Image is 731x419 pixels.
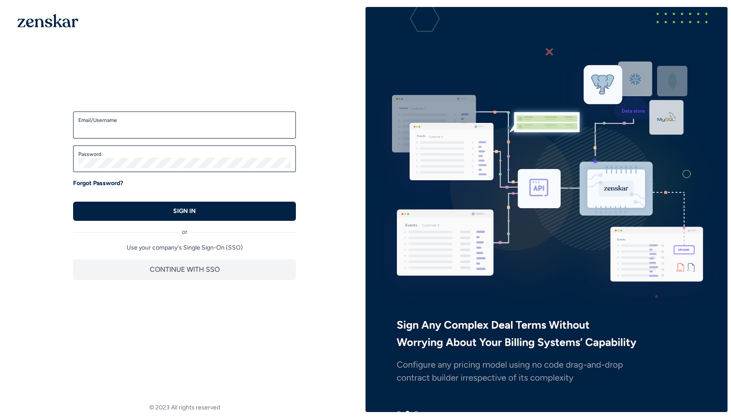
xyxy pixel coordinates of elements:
img: 1OGAJ2xQqyY4LXKgY66KYq0eOWRCkrZdAb3gUhuVAqdWPZE9SRJmCz+oDMSn4zDLXe31Ii730ItAGKgCKgCCgCikA4Av8PJUP... [17,14,78,27]
p: Use your company's Single Sign-On (SSO) [73,243,296,252]
footer: © 2023 All rights reserved [3,403,365,412]
button: SIGN IN [73,202,296,221]
p: SIGN IN [173,207,196,216]
button: CONTINUE WITH SSO [73,259,296,280]
label: Password [78,151,291,158]
div: or [73,221,296,237]
a: Forgot Password? [73,179,123,188]
label: Email/Username [78,117,291,124]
